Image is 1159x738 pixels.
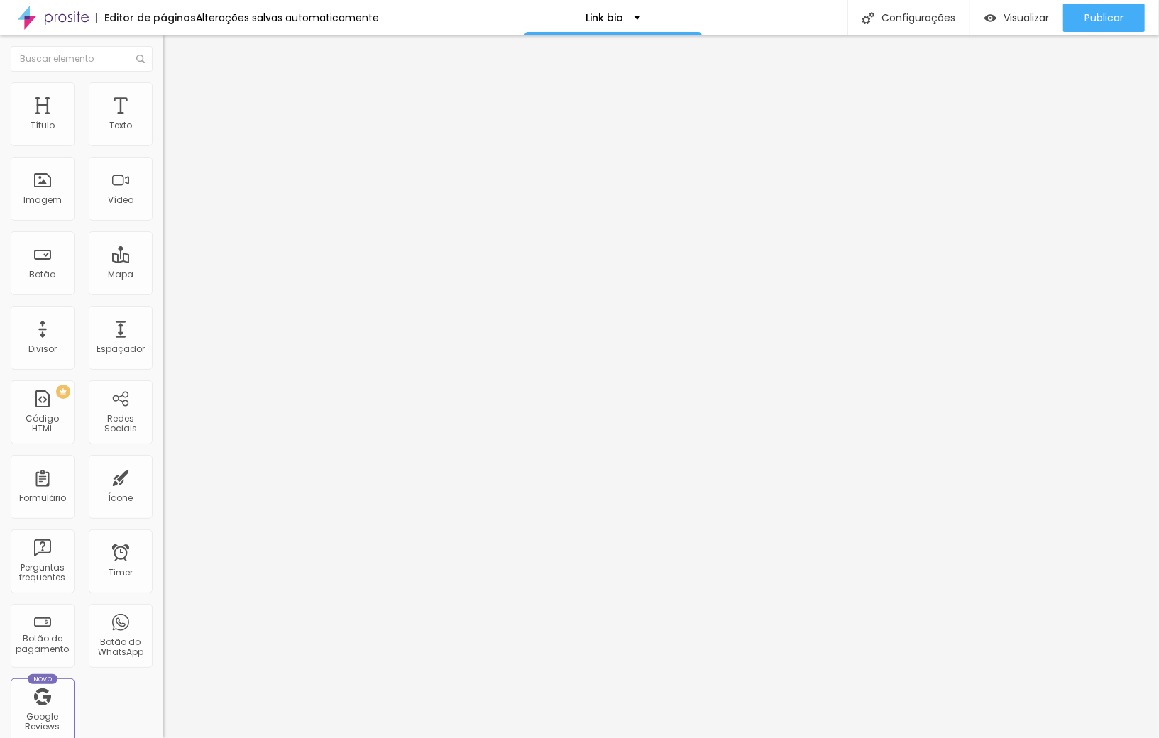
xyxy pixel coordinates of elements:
div: Texto [109,121,132,131]
div: Botão de pagamento [14,634,70,654]
div: Espaçador [97,344,145,354]
div: Redes Sociais [92,414,148,434]
img: view-1.svg [984,12,996,24]
button: Publicar [1063,4,1145,32]
span: Visualizar [1004,12,1049,23]
div: Timer [109,568,133,578]
div: Divisor [28,344,57,354]
input: Buscar elemento [11,46,153,72]
img: Icone [862,12,874,24]
div: Alterações salvas automaticamente [196,13,379,23]
iframe: Editor [163,35,1159,738]
div: Google Reviews [14,712,70,732]
div: Código HTML [14,414,70,434]
div: Ícone [109,493,133,503]
img: Icone [136,55,145,63]
div: Formulário [19,493,66,503]
div: Editor de páginas [96,13,196,23]
div: Título [31,121,55,131]
span: Publicar [1084,12,1124,23]
div: Imagem [23,195,62,205]
p: Link bio [586,13,623,23]
div: Botão do WhatsApp [92,637,148,658]
div: Mapa [108,270,133,280]
div: Perguntas frequentes [14,563,70,583]
div: Botão [30,270,56,280]
button: Visualizar [970,4,1063,32]
div: Novo [28,674,58,684]
div: Vídeo [108,195,133,205]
